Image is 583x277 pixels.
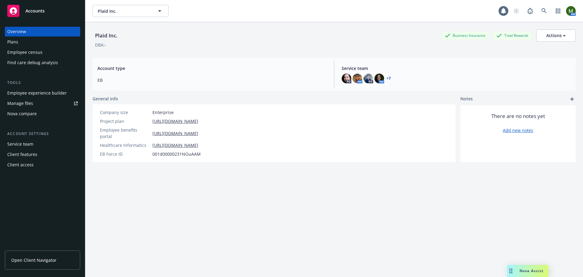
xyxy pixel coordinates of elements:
[7,58,58,68] div: Find care debug analysis
[552,5,564,17] a: Switch app
[7,37,18,47] div: Plans
[5,160,80,170] a: Client access
[95,42,106,48] div: DBA: -
[93,95,118,102] span: General info
[100,127,150,140] div: Employee benefits portal
[353,74,362,83] img: photo
[7,88,67,98] div: Employee experience builder
[503,127,533,133] a: Add new notes
[5,131,80,137] div: Account settings
[538,5,550,17] a: Search
[491,113,545,120] span: There are no notes yet
[152,142,198,148] a: [URL][DOMAIN_NAME]
[7,99,33,108] div: Manage files
[26,9,45,13] span: Accounts
[5,37,80,47] a: Plans
[374,74,384,83] img: photo
[566,6,576,16] img: photo
[152,151,201,157] span: 001d00000231NOuAAM
[152,109,174,116] span: Enterprise
[5,27,80,36] a: Overview
[7,47,43,57] div: Employee census
[387,77,391,80] a: +7
[546,30,566,41] div: Actions
[5,80,80,86] div: Tools
[536,29,576,42] button: Actions
[97,65,327,71] span: Account type
[363,74,373,83] img: photo
[7,139,33,149] div: Service team
[152,118,198,124] a: [URL][DOMAIN_NAME]
[342,74,351,83] img: photo
[7,160,34,170] div: Client access
[5,47,80,57] a: Employee census
[5,58,80,68] a: Find care debug analysis
[11,257,56,263] span: Open Client Navigator
[493,32,531,39] div: Total Rewards
[152,130,198,137] a: [URL][DOMAIN_NAME]
[5,99,80,108] a: Manage files
[98,8,150,14] span: Plaid Inc.
[442,32,489,39] div: Business Insurance
[7,109,37,119] div: Nova compare
[5,139,80,149] a: Service team
[97,77,327,83] span: EB
[507,265,515,277] div: Drag to move
[7,27,26,36] div: Overview
[100,142,150,148] div: Healthcare Informatics
[5,150,80,159] a: Client features
[7,150,37,159] div: Client features
[460,95,473,103] span: Notes
[5,109,80,119] a: Nova compare
[5,88,80,98] a: Employee experience builder
[507,265,548,277] button: Nova Assist
[520,268,544,273] span: Nova Assist
[100,151,150,157] div: EB Force ID
[568,95,576,103] a: add
[342,65,571,71] span: Service team
[5,2,80,19] a: Accounts
[93,32,120,40] div: Plaid Inc.
[93,5,169,17] button: Plaid Inc.
[510,5,522,17] a: Start snowing
[100,109,150,116] div: Company size
[524,5,536,17] a: Report a Bug
[100,118,150,124] div: Project plan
